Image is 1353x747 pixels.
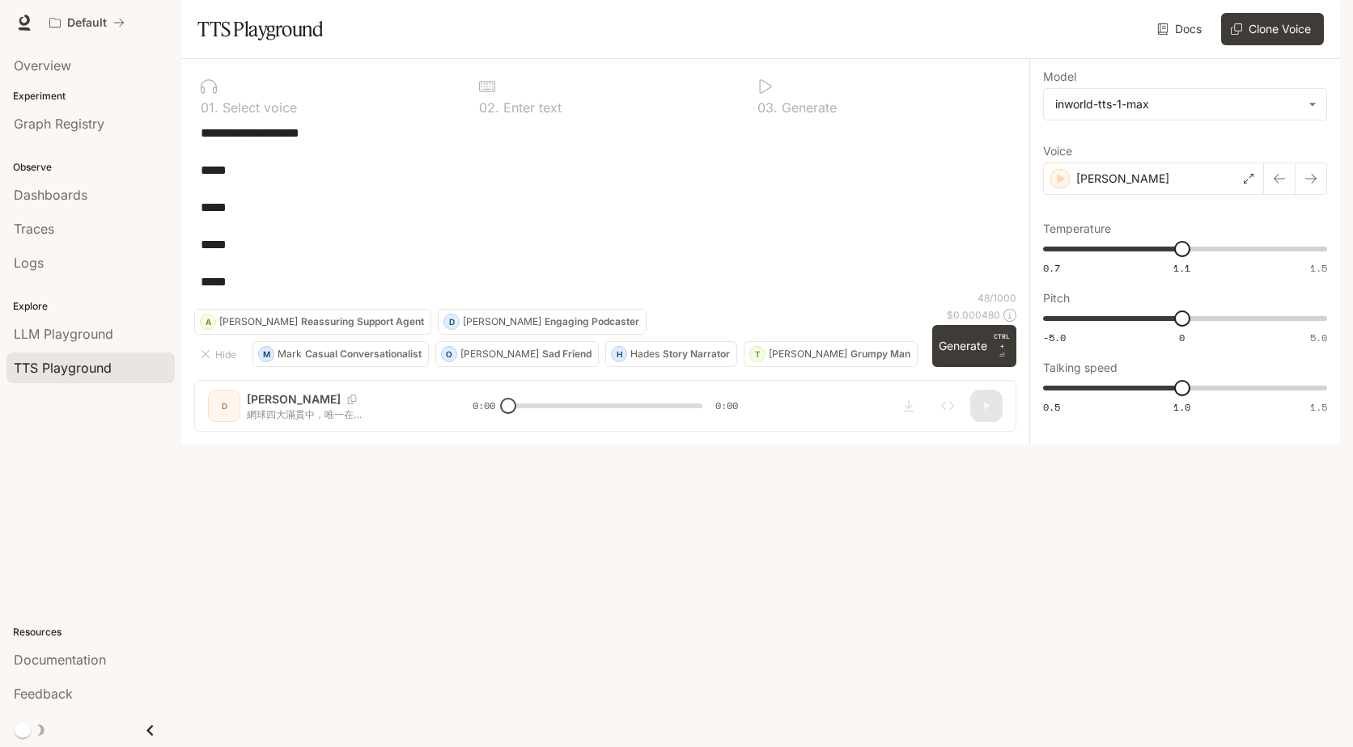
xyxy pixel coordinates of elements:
span: -5.0 [1043,331,1066,344]
button: D[PERSON_NAME]Engaging Podcaster [438,309,647,335]
p: ⏎ [994,331,1010,361]
p: Hades [630,349,660,359]
p: Enter text [499,101,562,114]
button: HHadesStory Narrator [605,341,737,367]
p: Story Narrator [663,349,730,359]
div: M [259,341,274,367]
p: 0 1 . [201,101,218,114]
div: inworld-tts-1-max [1055,96,1300,112]
p: CTRL + [994,331,1010,351]
span: 1.0 [1173,400,1190,414]
button: Hide [194,341,246,367]
span: 5.0 [1310,331,1327,344]
p: [PERSON_NAME] [769,349,847,359]
div: inworld-tts-1-max [1044,89,1326,120]
p: 0 2 . [479,101,499,114]
span: 1.1 [1173,261,1190,275]
div: O [442,341,456,367]
button: Clone Voice [1221,13,1324,45]
p: Grumpy Man [850,349,910,359]
span: 0.7 [1043,261,1060,275]
p: Temperature [1043,223,1111,234]
p: Engaging Podcaster [545,317,639,327]
div: H [612,341,626,367]
p: Reassuring Support Agent [301,317,424,327]
div: D [444,309,459,335]
p: Model [1043,71,1076,82]
p: [PERSON_NAME] [460,349,539,359]
p: [PERSON_NAME] [463,317,541,327]
p: Default [67,16,107,30]
button: GenerateCTRL +⏎ [932,325,1016,367]
p: Mark [278,349,302,359]
p: [PERSON_NAME] [1076,171,1169,187]
p: Pitch [1043,293,1070,304]
p: Casual Conversationalist [305,349,422,359]
p: Sad Friend [542,349,592,359]
p: Voice [1043,146,1072,157]
button: A[PERSON_NAME]Reassuring Support Agent [194,309,431,335]
span: 0 [1179,331,1185,344]
p: Select voice [218,101,297,114]
span: 1.5 [1310,261,1327,275]
button: MMarkCasual Conversationalist [252,341,429,367]
div: T [750,341,765,367]
p: Generate [778,101,837,114]
span: 1.5 [1310,400,1327,414]
button: O[PERSON_NAME]Sad Friend [435,341,599,367]
h1: TTS Playground [197,13,323,45]
button: All workspaces [42,6,132,39]
span: 0.5 [1043,400,1060,414]
button: T[PERSON_NAME]Grumpy Man [744,341,918,367]
a: Docs [1154,13,1208,45]
div: A [201,309,215,335]
p: 0 3 . [757,101,778,114]
p: Talking speed [1043,362,1118,373]
p: [PERSON_NAME] [219,317,298,327]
